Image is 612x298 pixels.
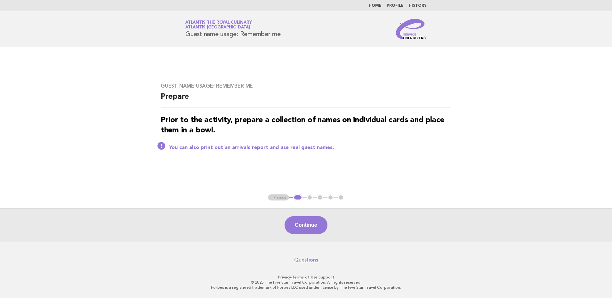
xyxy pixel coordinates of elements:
a: Support [318,275,334,279]
p: © 2025 The Five Star Travel Corporation. All rights reserved. [110,280,502,285]
h2: Prepare [161,92,451,107]
p: · · [110,275,502,280]
p: Forbes is a registered trademark of Forbes LLC used under license by The Five Star Travel Corpora... [110,285,502,290]
span: Atlantis [GEOGRAPHIC_DATA] [185,26,250,30]
img: Service Energizers [396,19,427,39]
a: Atlantis the Royal CulinaryAtlantis [GEOGRAPHIC_DATA] [185,20,252,29]
a: Profile [387,4,404,8]
h1: Guest name usage: Remember me [185,21,281,37]
p: You can also print out an arrivals report and use real guest names. [169,145,451,151]
a: Privacy [278,275,291,279]
a: Home [369,4,382,8]
h3: Guest name usage: Remember me [161,83,451,89]
a: History [409,4,427,8]
a: Questions [294,257,318,263]
button: 1 [293,194,302,201]
strong: Prior to the activity, prepare a collection of names on individual cards and place them in a bowl. [161,116,444,134]
a: Terms of Use [292,275,318,279]
button: Continue [285,216,327,234]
